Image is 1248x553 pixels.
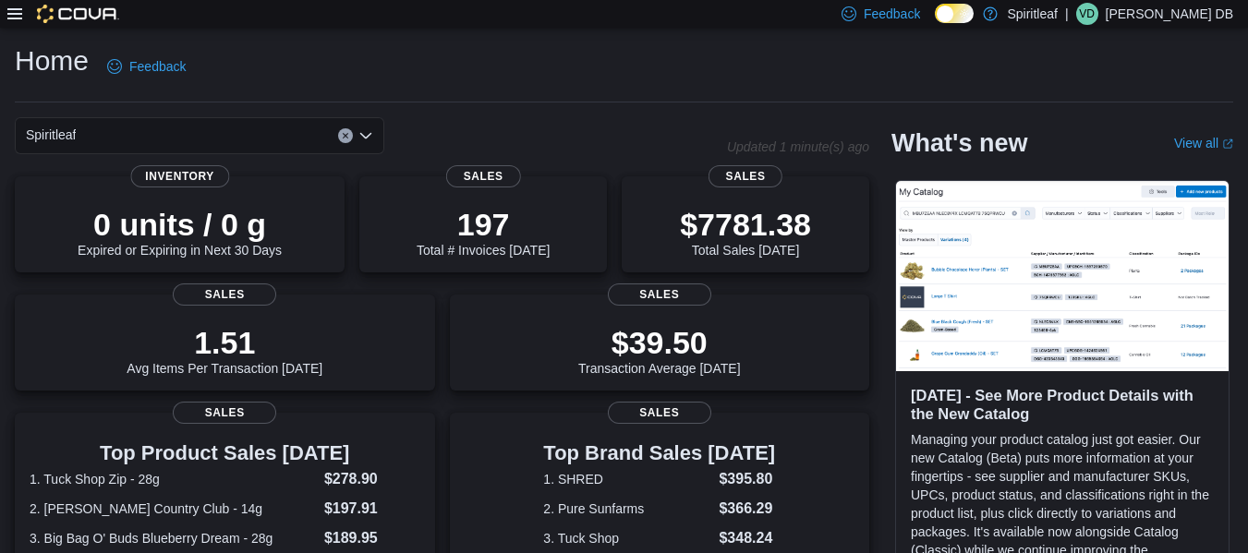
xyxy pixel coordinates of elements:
[26,124,76,146] span: Spiritleaf
[324,498,420,520] dd: $197.91
[891,128,1027,158] h2: What's new
[727,139,869,154] p: Updated 1 minute(s) ago
[719,498,775,520] dd: $366.29
[578,324,741,376] div: Transaction Average [DATE]
[78,206,282,258] div: Expired or Expiring in Next 30 Days
[78,206,282,243] p: 0 units / 0 g
[543,499,711,518] dt: 2. Pure Sunfarms
[543,529,711,547] dt: 3. Tuck Shop
[935,4,974,23] input: Dark Mode
[338,128,353,143] button: Clear input
[578,324,741,361] p: $39.50
[127,324,322,361] p: 1.51
[935,23,936,24] span: Dark Mode
[417,206,550,243] p: 197
[680,206,811,258] div: Total Sales [DATE]
[1065,3,1069,25] p: |
[709,165,782,187] span: Sales
[1106,3,1233,25] p: [PERSON_NAME] DB
[37,5,119,23] img: Cova
[608,283,711,306] span: Sales
[15,42,89,79] h1: Home
[543,442,775,464] h3: Top Brand Sales [DATE]
[30,470,317,488] dt: 1. Tuck Shop Zip - 28g
[1174,136,1233,150] a: View allExternal link
[358,128,373,143] button: Open list of options
[324,527,420,549] dd: $189.95
[680,206,811,243] p: $7781.38
[127,324,322,376] div: Avg Items Per Transaction [DATE]
[1076,3,1098,25] div: Valerie DB
[543,470,711,488] dt: 1. SHRED
[130,165,229,187] span: Inventory
[719,527,775,549] dd: $348.24
[173,283,276,306] span: Sales
[1079,3,1095,25] span: VD
[129,57,186,76] span: Feedback
[173,402,276,424] span: Sales
[1007,3,1057,25] p: Spiritleaf
[1222,138,1233,150] svg: External link
[446,165,520,187] span: Sales
[719,468,775,490] dd: $395.80
[30,499,317,518] dt: 2. [PERSON_NAME] Country Club - 14g
[864,5,920,23] span: Feedback
[608,402,711,424] span: Sales
[324,468,420,490] dd: $278.90
[911,386,1214,423] h3: [DATE] - See More Product Details with the New Catalog
[30,529,317,547] dt: 3. Big Bag O' Buds Blueberry Dream - 28g
[100,48,193,85] a: Feedback
[30,442,420,464] h3: Top Product Sales [DATE]
[417,206,550,258] div: Total # Invoices [DATE]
